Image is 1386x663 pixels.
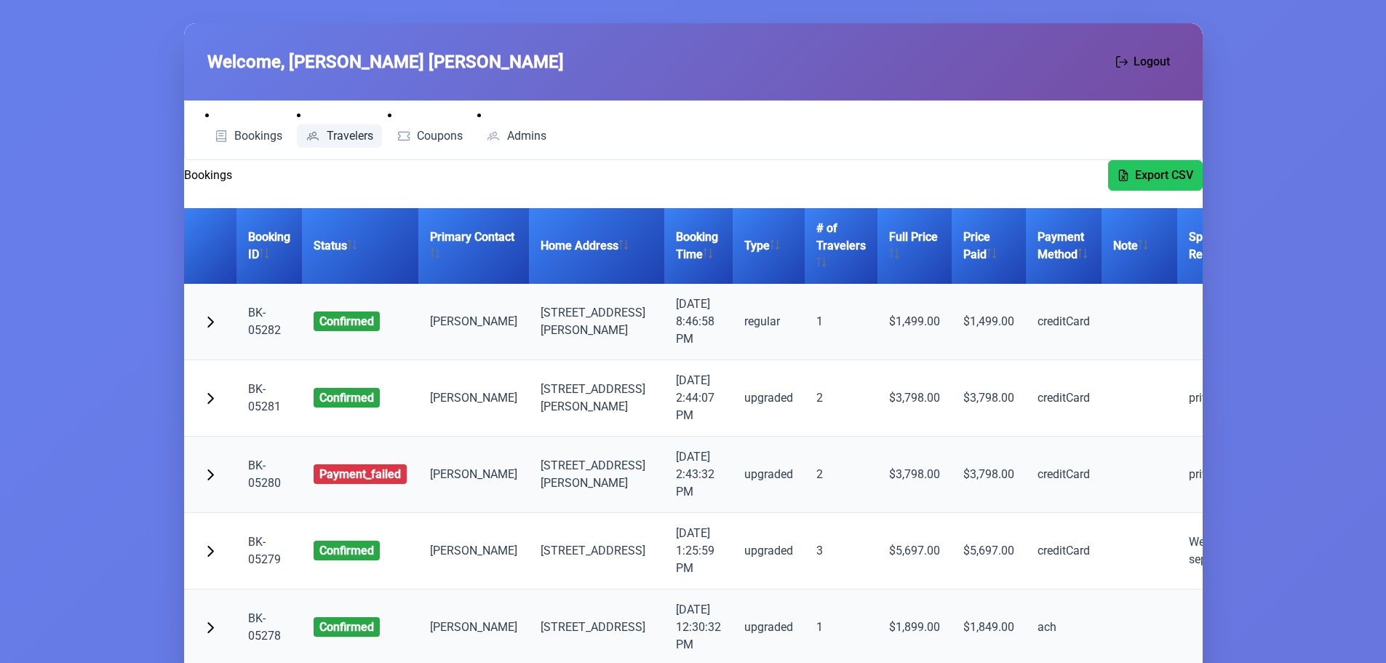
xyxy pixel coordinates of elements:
a: BK-05281 [248,382,281,413]
span: confirmed [314,617,380,637]
td: We need separate rooms [1177,513,1288,589]
span: Logout [1134,53,1170,71]
th: # of Travelers [805,208,877,284]
td: 1 [805,284,877,360]
td: [PERSON_NAME] [418,513,529,589]
td: $1,499.00 [952,284,1026,360]
td: 2 [805,360,877,437]
th: Booking Time [664,208,733,284]
th: Primary Contact [418,208,529,284]
td: privet room [1177,360,1288,437]
td: [DATE] 8:46:58 PM [664,284,733,360]
td: upgraded [733,513,805,589]
td: privet room [1177,437,1288,513]
li: Coupons [388,107,472,148]
th: Full Price [877,208,952,284]
td: $3,798.00 [952,437,1026,513]
td: $3,798.00 [877,360,952,437]
td: 3 [805,513,877,589]
td: creditCard [1026,284,1102,360]
td: regular [733,284,805,360]
td: $1,499.00 [877,284,952,360]
h2: Bookings [184,167,232,184]
td: [PERSON_NAME] [418,360,529,437]
th: Home Address [529,208,664,284]
button: Export CSV [1108,160,1203,191]
td: $3,798.00 [952,360,1026,437]
td: upgraded [733,437,805,513]
td: $5,697.00 [952,513,1026,589]
span: Coupons [417,130,463,142]
td: [PERSON_NAME] [418,437,529,513]
a: BK-05282 [248,306,281,337]
span: confirmed [314,388,380,408]
a: BK-05279 [248,535,281,566]
span: confirmed [314,541,380,560]
span: Welcome, [PERSON_NAME] [PERSON_NAME] [207,49,564,75]
td: $3,798.00 [877,437,952,513]
span: payment_failed [314,464,407,484]
th: Payment Method [1026,208,1102,284]
button: Logout [1107,47,1179,77]
td: creditCard [1026,360,1102,437]
span: Travelers [327,130,373,142]
span: Admins [507,130,546,142]
td: [DATE] 2:44:07 PM [664,360,733,437]
th: Note [1102,208,1177,284]
span: confirmed [314,311,380,331]
td: [DATE] 1:25:59 PM [664,513,733,589]
a: Admins [477,124,555,148]
a: BK-05278 [248,611,281,643]
th: Price Paid [952,208,1026,284]
li: Travelers [297,107,382,148]
a: Bookings [205,124,292,148]
td: [STREET_ADDRESS] [PERSON_NAME] [529,360,664,437]
li: Bookings [205,107,292,148]
td: 2 [805,437,877,513]
td: [PERSON_NAME] [418,284,529,360]
th: Status [302,208,418,284]
td: upgraded [733,360,805,437]
a: BK-05280 [248,458,281,490]
span: Export CSV [1135,167,1193,184]
span: Bookings [234,130,282,142]
th: Booking ID [236,208,302,284]
td: creditCard [1026,513,1102,589]
td: [DATE] 2:43:32 PM [664,437,733,513]
td: [STREET_ADDRESS] [529,513,664,589]
td: [STREET_ADDRESS] [PERSON_NAME] [529,437,664,513]
td: $5,697.00 [877,513,952,589]
th: Type [733,208,805,284]
a: Travelers [297,124,382,148]
th: Special Requests [1177,208,1288,284]
td: [STREET_ADDRESS] [PERSON_NAME] [529,284,664,360]
li: Admins [477,107,555,148]
a: Coupons [388,124,472,148]
td: creditCard [1026,437,1102,513]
